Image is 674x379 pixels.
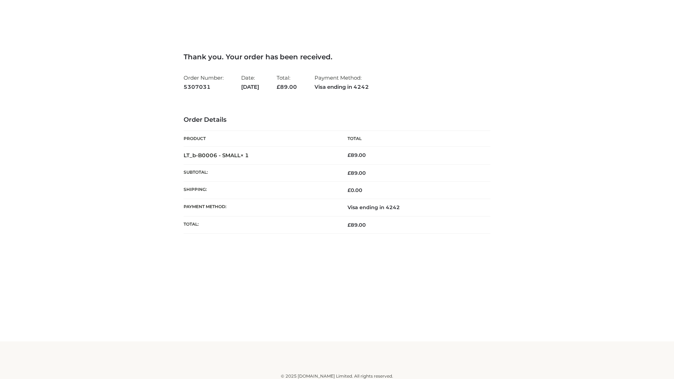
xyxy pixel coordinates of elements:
th: Product [184,131,337,147]
td: Visa ending in 4242 [337,199,490,216]
span: 89.00 [348,170,366,176]
span: £ [348,170,351,176]
span: £ [348,222,351,228]
strong: Visa ending in 4242 [315,82,369,92]
bdi: 0.00 [348,187,362,193]
bdi: 89.00 [348,152,366,158]
span: £ [348,152,351,158]
th: Total: [184,216,337,233]
span: 89.00 [348,222,366,228]
th: Shipping: [184,182,337,199]
strong: LT_b-B0006 - SMALL [184,152,249,159]
strong: 5307031 [184,82,224,92]
span: £ [348,187,351,193]
span: 89.00 [277,84,297,90]
li: Date: [241,72,259,93]
span: £ [277,84,280,90]
th: Total [337,131,490,147]
th: Subtotal: [184,164,337,181]
li: Total: [277,72,297,93]
h3: Thank you. Your order has been received. [184,53,490,61]
strong: × 1 [240,152,249,159]
li: Order Number: [184,72,224,93]
strong: [DATE] [241,82,259,92]
li: Payment Method: [315,72,369,93]
h3: Order Details [184,116,490,124]
th: Payment method: [184,199,337,216]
